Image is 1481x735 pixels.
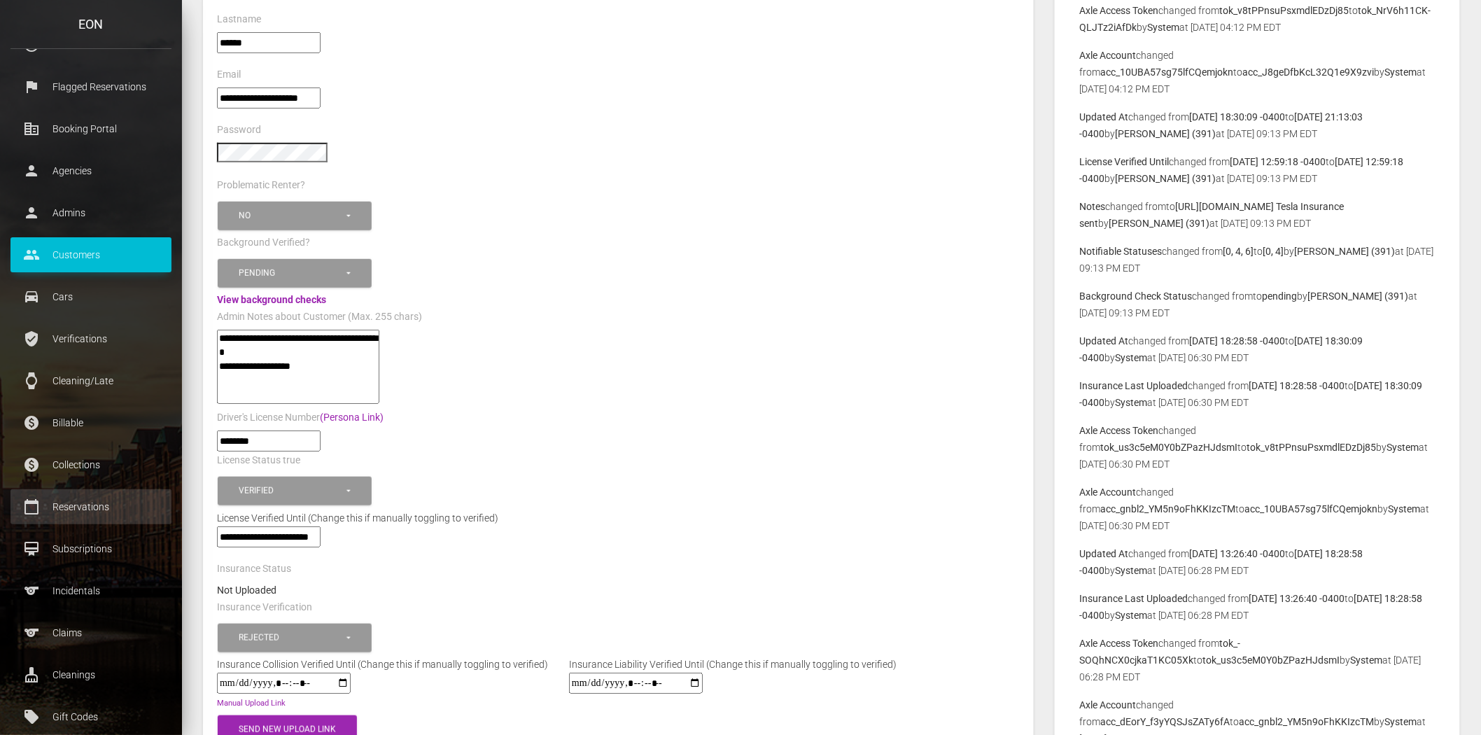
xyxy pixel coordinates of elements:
div: Pending [239,267,344,279]
a: person Agencies [10,153,171,188]
a: corporate_fare Booking Portal [10,111,171,146]
strong: Not Uploaded [217,584,276,596]
a: people Customers [10,237,171,272]
p: changed from to by at [DATE] 09:13 PM EDT [1079,288,1436,321]
b: acc_10UBA57sg75lfCQemjokn [1244,503,1377,514]
div: Rejected [239,632,344,644]
p: Cleanings [21,664,161,685]
b: [DATE] 12:59:18 -0400 [1230,156,1326,167]
p: Customers [21,244,161,265]
p: changed from to by at [DATE] 06:30 PM EDT [1079,422,1436,472]
b: Insurance Last Uploaded [1079,380,1188,391]
a: Manual Upload Link [217,699,286,708]
b: Axle Account [1079,486,1136,498]
b: acc_J8geDfbKcL32Q1e9X9zvi [1242,66,1374,78]
label: Insurance Status [217,562,291,576]
p: changed from to by at [DATE] 09:13 PM EDT [1079,243,1436,276]
b: System [1384,66,1417,78]
div: Insurance Collision Verified Until (Change this if manually toggling to verified) [206,656,559,673]
b: [URL][DOMAIN_NAME] Tesla Insurance sent [1079,201,1344,229]
b: tok_us3c5eM0Y0bZPazHJdsmI [1100,442,1237,453]
p: changed from to by at [DATE] 09:13 PM EDT [1079,108,1436,142]
b: Axle Account [1079,50,1136,61]
b: System [1384,716,1417,727]
b: [PERSON_NAME] (391) [1115,173,1216,184]
p: Incidentals [21,580,161,601]
a: View background checks [217,294,326,305]
div: No [239,210,344,222]
b: [PERSON_NAME] (391) [1109,218,1209,229]
a: (Persona Link) [320,412,384,423]
p: changed from to by at [DATE] 06:28 PM EDT [1079,590,1436,624]
button: Rejected [218,624,372,652]
label: License Status true [217,454,300,468]
a: drive_eta Cars [10,279,171,314]
b: tok_v8tPPnsuPsxmdlEDzDj85 [1247,442,1376,453]
b: [PERSON_NAME] (391) [1115,128,1216,139]
b: System [1115,610,1147,621]
b: Axle Access Token [1079,5,1158,16]
a: sports Incidentals [10,573,171,608]
label: Problematic Renter? [217,178,305,192]
button: Pending [218,259,372,288]
a: paid Billable [10,405,171,440]
a: sports Claims [10,615,171,650]
p: Admins [21,202,161,223]
b: Updated At [1079,548,1128,559]
b: System [1115,397,1147,408]
b: [DATE] 13:26:40 -0400 [1249,593,1345,604]
div: Insurance Liability Verified Until (Change this if manually toggling to verified) [559,656,907,673]
a: card_membership Subscriptions [10,531,171,566]
p: Gift Codes [21,706,161,727]
p: changed from to by at [DATE] 06:30 PM EDT [1079,332,1436,366]
label: Background Verified? [217,236,310,250]
b: [DATE] 18:28:58 -0400 [1189,335,1285,346]
b: System [1115,565,1147,576]
p: Flagged Reservations [21,76,161,97]
b: System [1387,442,1419,453]
b: Updated At [1079,111,1128,122]
a: person Admins [10,195,171,230]
b: tok_v8tPPnsuPsxmdlEDzDj85 [1219,5,1349,16]
label: Password [217,123,261,137]
b: [0, 4] [1263,246,1284,257]
button: Verified [218,477,372,505]
b: [0, 4, 6] [1223,246,1254,257]
b: Notifiable Statuses [1079,246,1162,257]
b: pending [1262,290,1297,302]
b: acc_dEorY_f3yYQSJsZATy6fA [1100,716,1230,727]
p: changed from to by at [DATE] 04:12 PM EDT [1079,47,1436,97]
b: System [1388,503,1420,514]
a: local_offer Gift Codes [10,699,171,734]
b: Insurance Last Uploaded [1079,593,1188,604]
p: changed from to by at [DATE] 04:12 PM EDT [1079,2,1436,36]
p: changed from to by at [DATE] 09:13 PM EDT [1079,198,1436,232]
b: Axle Account [1079,699,1136,710]
p: Collections [21,454,161,475]
a: watch Cleaning/Late [10,363,171,398]
p: Verifications [21,328,161,349]
div: Verified [239,485,344,497]
button: No [218,202,372,230]
a: calendar_today Reservations [10,489,171,524]
label: Insurance Verification [217,601,312,615]
b: tok_us3c5eM0Y0bZPazHJdsmI [1202,654,1340,666]
p: changed from to by at [DATE] 06:28 PM EDT [1079,545,1436,579]
p: Agencies [21,160,161,181]
b: [DATE] 18:30:09 -0400 [1189,111,1285,122]
p: Claims [21,622,161,643]
p: Reservations [21,496,161,517]
p: Cleaning/Late [21,370,161,391]
b: System [1350,654,1382,666]
p: Billable [21,412,161,433]
b: Background Check Status [1079,290,1192,302]
a: cleaning_services Cleanings [10,657,171,692]
div: License Verified Until (Change this if manually toggling to verified) [206,510,1030,526]
b: System [1115,352,1147,363]
a: verified_user Verifications [10,321,171,356]
p: changed from to by at [DATE] 06:30 PM EDT [1079,377,1436,411]
p: Subscriptions [21,538,161,559]
b: acc_gnbl2_YM5n9oFhKKIzcTM [1100,503,1235,514]
p: changed from to by at [DATE] 09:13 PM EDT [1079,153,1436,187]
b: Updated At [1079,335,1128,346]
